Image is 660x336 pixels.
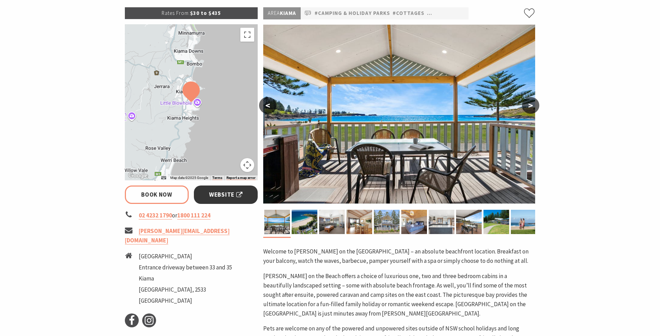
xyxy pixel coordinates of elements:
img: Enjoy the beachfront view in Cabin 12 [456,210,482,234]
p: Kiama [263,7,301,19]
span: Map data ©2025 Google [170,176,208,180]
img: Kendalls on the Beach Holiday Park [263,25,535,204]
span: Rates From: [162,10,190,16]
li: [GEOGRAPHIC_DATA], 2533 [139,285,232,294]
li: Kiama [139,274,232,283]
li: Entrance driveway between 33 and 35 [139,263,232,272]
img: Beachfront cabins at Kendalls on the Beach Holiday Park [483,210,509,234]
span: Website [209,190,242,199]
a: 02 4232 1790 [139,212,172,219]
p: [PERSON_NAME] on the Beach offers a choice of luxurious one, two and three bedroom cabins in a be... [263,272,535,319]
li: [GEOGRAPHIC_DATA] [139,252,232,261]
img: Kendalls on the Beach Holiday Park [374,210,400,234]
a: Terms (opens in new tab) [212,176,222,180]
img: Aerial view of Kendalls on the Beach Holiday Park [292,210,317,234]
p: $30 to $435 [125,7,258,19]
a: #Pet Friendly [427,9,467,18]
a: [PERSON_NAME][EMAIL_ADDRESS][DOMAIN_NAME] [125,227,230,244]
button: Toggle fullscreen view [240,28,254,42]
a: Report a map error [226,176,256,180]
span: Area [268,10,280,16]
a: Open this area in Google Maps (opens a new window) [127,171,149,180]
button: Keyboard shortcuts [161,175,166,180]
button: > [522,97,539,114]
li: or [125,211,258,220]
li: [GEOGRAPHIC_DATA] [139,296,232,305]
img: Lounge room in Cabin 12 [319,210,345,234]
a: Website [194,186,258,204]
img: Kendalls on the Beach Holiday Park [346,210,372,234]
a: 1800 111 224 [177,212,211,219]
button: < [259,97,276,114]
img: Kendalls on the Beach Holiday Park [264,210,290,234]
a: #Camping & Holiday Parks [315,9,390,18]
button: Map camera controls [240,158,254,172]
a: #Cottages [393,9,425,18]
a: Book Now [125,186,189,204]
p: Welcome to [PERSON_NAME] on the [GEOGRAPHIC_DATA] – an absolute beachfront location. Breakfast on... [263,247,535,266]
img: Kendalls on the Beach Holiday Park [401,210,427,234]
img: Full size kitchen in Cabin 12 [429,210,454,234]
img: Google [127,171,149,180]
img: Kendalls Beach [511,210,537,234]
